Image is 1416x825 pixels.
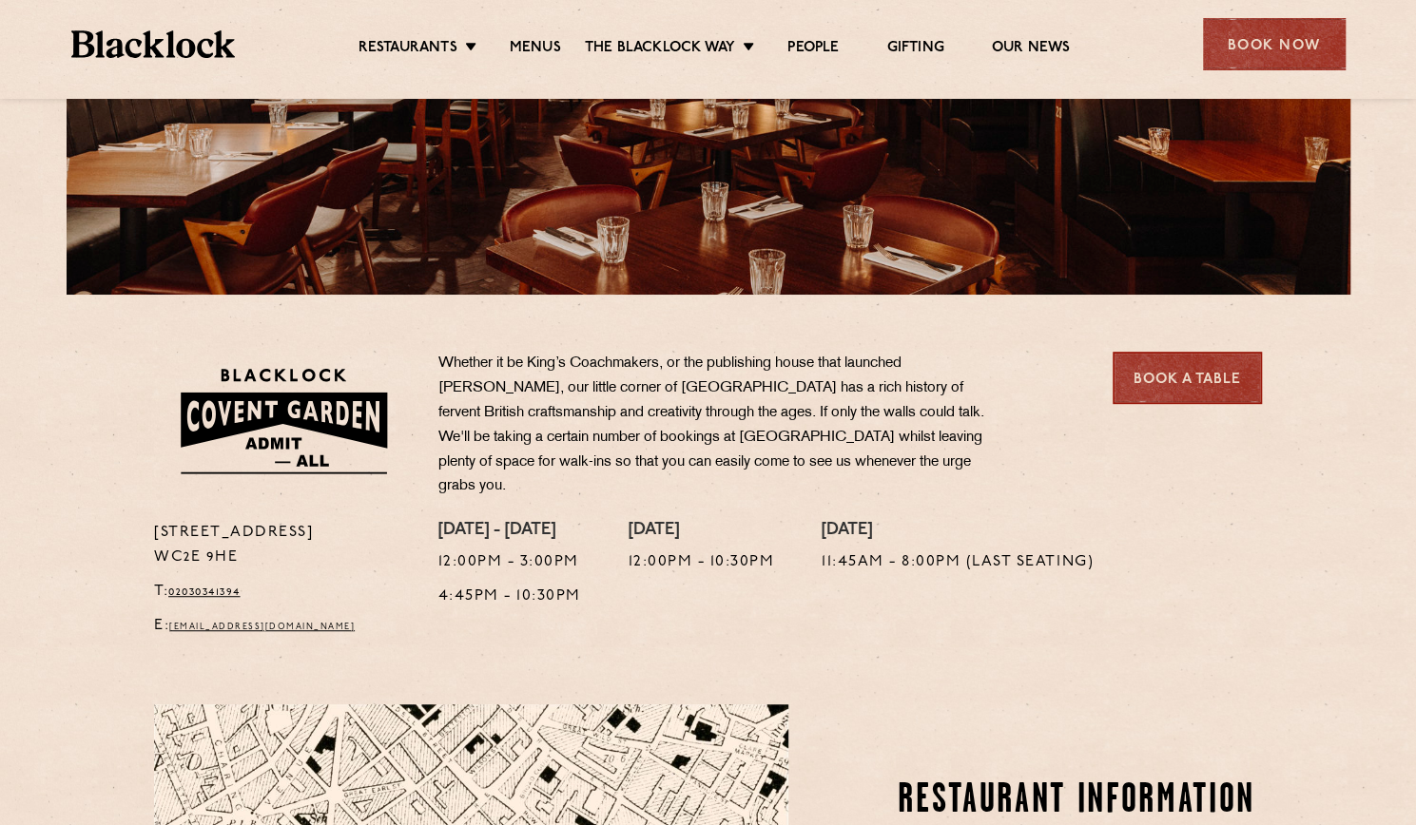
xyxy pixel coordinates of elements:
[898,777,1262,825] h2: Restaurant information
[822,550,1094,575] p: 11:45am - 8:00pm (Last Seating)
[71,30,236,58] img: BL_Textured_Logo-footer-cropped.svg
[629,550,775,575] p: 12:00pm - 10:30pm
[787,39,839,60] a: People
[822,521,1094,542] h4: [DATE]
[154,614,410,639] p: E:
[1203,18,1346,70] div: Book Now
[438,585,581,609] p: 4:45pm - 10:30pm
[992,39,1071,60] a: Our News
[510,39,561,60] a: Menus
[169,623,355,631] a: [EMAIL_ADDRESS][DOMAIN_NAME]
[438,550,581,575] p: 12:00pm - 3:00pm
[629,521,775,542] h4: [DATE]
[154,580,410,604] p: T:
[438,352,999,499] p: Whether it be King’s Coachmakers, or the publishing house that launched [PERSON_NAME], our little...
[359,39,457,60] a: Restaurants
[886,39,943,60] a: Gifting
[154,521,410,570] p: [STREET_ADDRESS] WC2E 9HE
[154,352,410,489] img: BLA_1470_CoventGarden_Website_Solid.svg
[1113,352,1262,404] a: Book a Table
[168,586,241,598] a: 02030341394
[585,39,735,60] a: The Blacklock Way
[438,521,581,542] h4: [DATE] - [DATE]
